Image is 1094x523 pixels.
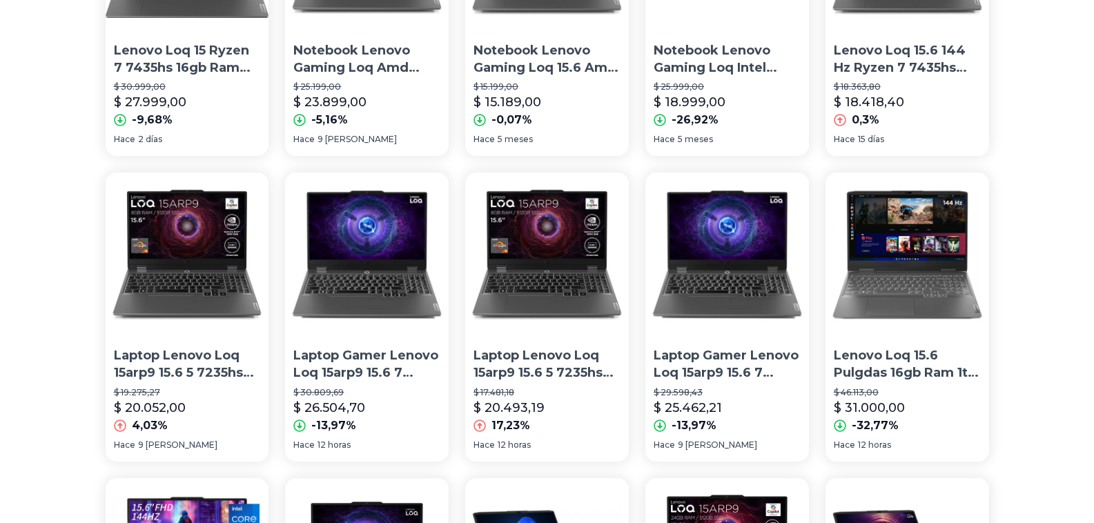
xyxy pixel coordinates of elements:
img: Lenovo Loq 15.6 Pulgdas 16gb Ram 1tb Ssd [826,172,989,336]
span: 12 horas [498,440,531,451]
p: $ 25.199,00 [293,81,440,92]
p: $ 26.504,70 [293,398,365,417]
p: $ 23.899,00 [293,92,367,112]
p: $ 18.363,80 [834,81,981,92]
span: 5 meses [678,134,713,145]
p: -13,97% [672,417,716,434]
p: $ 27.999,00 [114,92,186,112]
p: $ 15.189,00 [473,92,541,112]
a: Laptop Lenovo Loq 15arp9 15.6 5 7235hs Rtx 3050 8gb 512gbLaptop Lenovo Loq 15arp9 15.6 5 7235hs R... [465,172,629,461]
p: $ 29.598,43 [654,387,801,398]
p: $ 19.275,27 [114,387,261,398]
p: -26,92% [672,112,719,128]
a: Laptop Gamer Lenovo Loq 15arp9 15.6 7 7435hs Rtx 4060 24gbLaptop Gamer Lenovo Loq 15arp9 15.6 7 7... [645,172,809,461]
p: Laptop Lenovo Loq 15arp9 15.6 5 7235hs Rtx 3050 8gb 512gb [473,347,621,382]
span: 15 días [858,134,884,145]
p: $ 18.418,40 [834,92,904,112]
p: Lenovo Loq 15.6 Pulgdas 16gb Ram 1tb Ssd [834,347,981,382]
p: -32,77% [852,417,899,434]
span: Hace [473,440,495,451]
img: Laptop Lenovo Loq 15arp9 15.6 5 7235hs Rtx 3050 8gb 512gb [106,172,269,336]
p: 17,23% [491,417,530,434]
p: -0,07% [491,112,532,128]
p: Notebook Lenovo Gaming Loq Amd Ryzen 7 24gb 512gb Nvidia Rtx [293,42,440,77]
span: Hace [654,440,675,451]
p: $ 15.199,00 [473,81,621,92]
p: $ 31.000,00 [834,398,905,417]
span: Hace [834,134,855,145]
span: 9 [PERSON_NAME] [318,134,397,145]
span: Hace [834,440,855,451]
p: $ 18.999,00 [654,92,725,112]
span: 2 días [138,134,162,145]
span: 12 horas [858,440,891,451]
span: 5 meses [498,134,533,145]
p: Laptop Lenovo Loq 15arp9 15.6 5 7235hs Rtx 3050 8gb 512gb [114,347,261,382]
p: 0,3% [852,112,879,128]
span: 12 horas [318,440,351,451]
p: Laptop Gamer Lenovo Loq 15arp9 15.6 7 7435hs Rtx 4060 24gb [654,347,801,382]
p: $ 46.113,00 [834,387,981,398]
span: 9 [PERSON_NAME] [678,440,757,451]
p: $ 20.493,19 [473,398,545,417]
img: Laptop Gamer Lenovo Loq 15arp9 15.6 7 7435hs Rtx 4060 24gb [285,172,449,336]
p: Laptop Gamer Lenovo Loq 15arp9 15.6 7 7435hs Rtx 4060 24gb [293,347,440,382]
p: Notebook Lenovo Gaming Loq Intel Core I5 16gb 1tb Nvidia Rtx Color Gris [654,42,801,77]
p: $ 17.481,18 [473,387,621,398]
p: -13,97% [311,417,356,434]
a: Laptop Gamer Lenovo Loq 15arp9 15.6 7 7435hs Rtx 4060 24gbLaptop Gamer Lenovo Loq 15arp9 15.6 7 7... [285,172,449,461]
p: $ 25.462,21 [654,398,722,417]
p: Lenovo Loq 15 Ryzen 7 7435hs 16gb Ram [GEOGRAPHIC_DATA] [114,42,261,77]
span: Hace [114,134,135,145]
p: $ 30.809,69 [293,387,440,398]
p: $ 30.999,00 [114,81,261,92]
a: Lenovo Loq 15.6 Pulgdas 16gb Ram 1tb SsdLenovo Loq 15.6 Pulgdas 16gb Ram 1tb Ssd$ 46.113,00$ 31.0... [826,172,989,461]
img: Laptop Gamer Lenovo Loq 15arp9 15.6 7 7435hs Rtx 4060 24gb [645,172,809,336]
p: Notebook Lenovo Gaming Loq 15.6 Amd R5 8gb 512gb Nvidia Color Gris [473,42,621,77]
p: 4,03% [132,417,168,434]
span: Hace [293,440,315,451]
p: $ 20.052,00 [114,398,186,417]
span: 9 [PERSON_NAME] [138,440,217,451]
a: Laptop Lenovo Loq 15arp9 15.6 5 7235hs Rtx 3050 8gb 512gbLaptop Lenovo Loq 15arp9 15.6 5 7235hs R... [106,172,269,461]
span: Hace [293,134,315,145]
p: -9,68% [132,112,173,128]
img: Laptop Lenovo Loq 15arp9 15.6 5 7235hs Rtx 3050 8gb 512gb [465,172,629,336]
p: $ 25.999,00 [654,81,801,92]
p: Lenovo Loq 15.6 144 Hz Ryzen 7 7435hs Rtx 4050 16 Gb Ram 512 [834,42,981,77]
span: Hace [654,134,675,145]
span: Hace [473,134,495,145]
span: Hace [114,440,135,451]
p: -5,16% [311,112,348,128]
